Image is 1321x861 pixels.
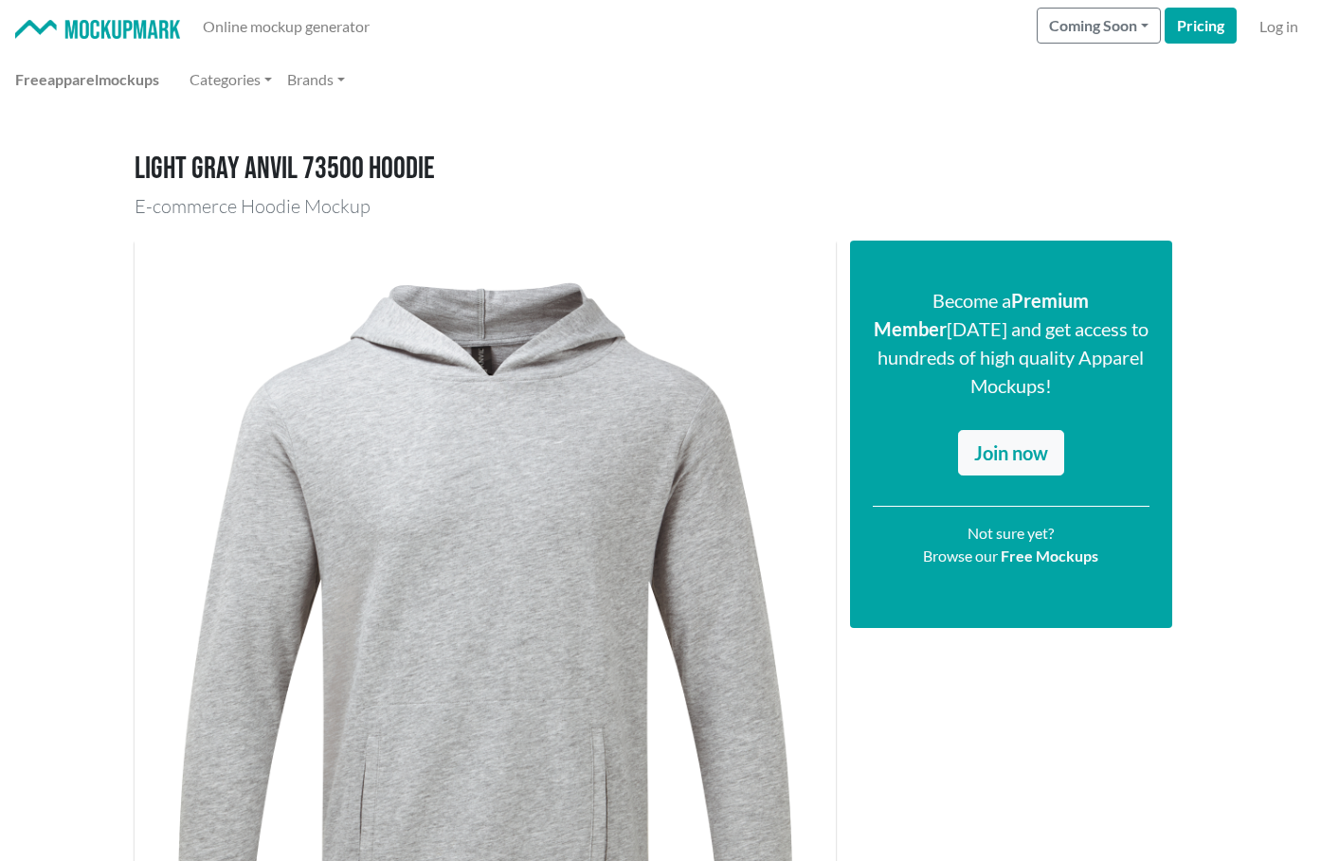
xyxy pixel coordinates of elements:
span: apparel [47,70,99,88]
button: Coming Soon [1037,8,1161,44]
a: Brands [280,61,353,99]
a: Join now [958,430,1064,475]
a: Categories [182,61,280,99]
img: Mockup Mark [15,20,180,40]
h3: E-commerce Hoodie Mockup [135,195,1186,218]
a: Pricing [1165,8,1237,44]
a: Free Mockups [1001,547,1098,565]
a: Online mockup generator [195,8,377,45]
p: Become a [DATE] and get access to hundreds of high quality Apparel Mockups! [873,286,1149,400]
p: Not sure yet? Browse our [873,522,1149,567]
a: Freeapparelmockups [8,61,167,99]
a: Log in [1252,8,1306,45]
h1: Light gray Anvil 73500 hoodie [135,152,1186,188]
